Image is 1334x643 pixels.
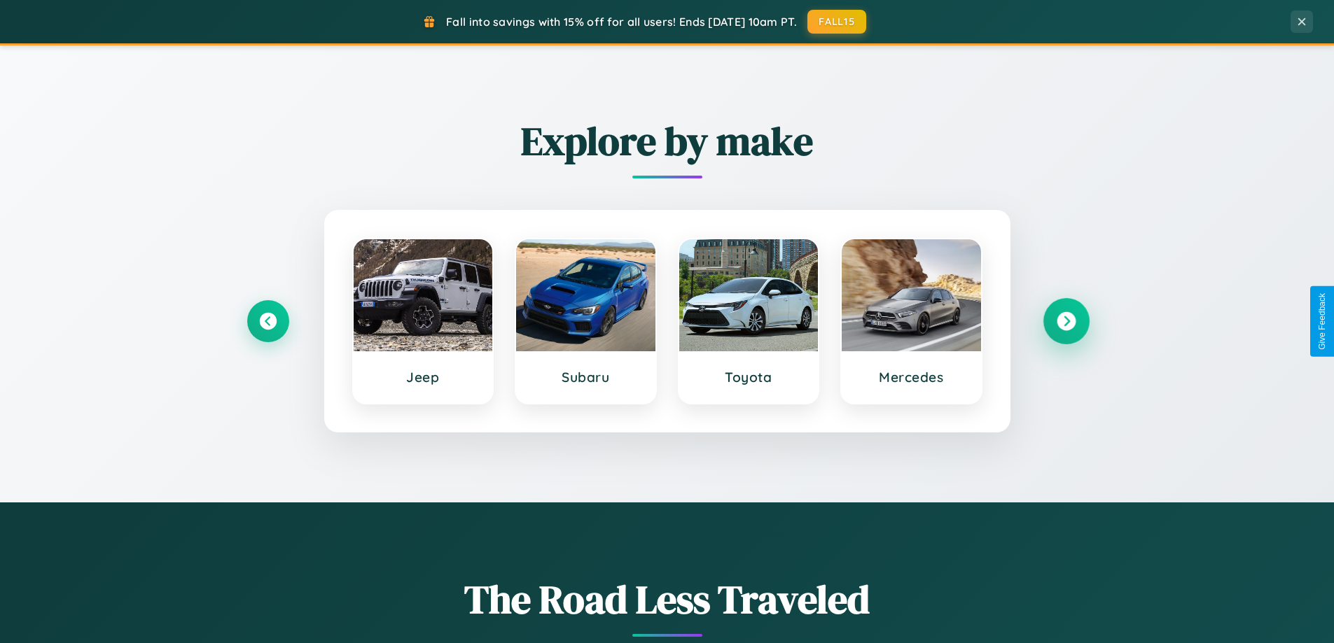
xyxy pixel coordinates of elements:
[1317,293,1327,350] div: Give Feedback
[530,369,641,386] h3: Subaru
[368,369,479,386] h3: Jeep
[693,369,805,386] h3: Toyota
[247,572,1088,626] h1: The Road Less Traveled
[807,10,866,34] button: FALL15
[446,15,797,29] span: Fall into savings with 15% off for all users! Ends [DATE] 10am PT.
[856,369,967,386] h3: Mercedes
[247,114,1088,168] h2: Explore by make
